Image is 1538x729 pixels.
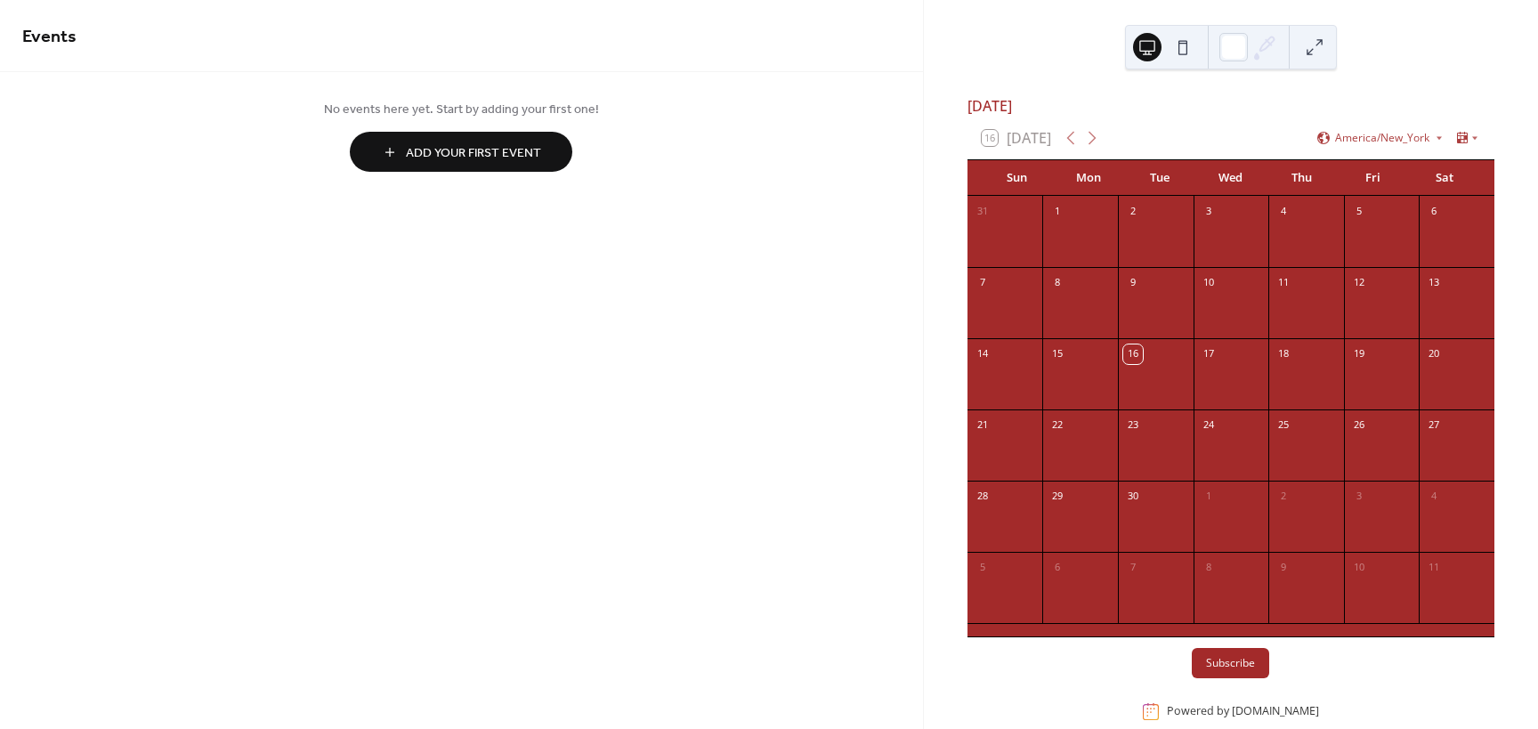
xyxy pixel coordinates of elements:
[1274,344,1293,364] div: 18
[1167,703,1319,718] div: Powered by
[1192,648,1269,678] button: Subscribe
[1124,160,1195,196] div: Tue
[406,144,541,163] span: Add Your First Event
[973,273,992,293] div: 7
[1123,487,1143,506] div: 30
[22,20,77,54] span: Events
[1274,558,1293,578] div: 9
[1274,416,1293,435] div: 25
[1048,202,1067,222] div: 1
[1349,487,1369,506] div: 3
[1195,160,1267,196] div: Wed
[1123,202,1143,222] div: 2
[1424,416,1444,435] div: 27
[350,132,572,172] button: Add Your First Event
[1123,416,1143,435] div: 23
[1338,160,1409,196] div: Fri
[1199,344,1218,364] div: 17
[1267,160,1338,196] div: Thu
[1048,416,1067,435] div: 22
[1048,558,1067,578] div: 6
[1424,202,1444,222] div: 6
[1274,273,1293,293] div: 11
[1199,558,1218,578] div: 8
[1335,133,1429,143] span: America/New_York
[1349,416,1369,435] div: 26
[22,101,901,119] span: No events here yet. Start by adding your first one!
[1199,416,1218,435] div: 24
[973,344,992,364] div: 14
[1349,558,1369,578] div: 10
[1349,273,1369,293] div: 12
[1232,703,1319,718] a: [DOMAIN_NAME]
[1048,487,1067,506] div: 29
[1048,273,1067,293] div: 8
[1409,160,1480,196] div: Sat
[1424,344,1444,364] div: 20
[1123,558,1143,578] div: 7
[1199,487,1218,506] div: 1
[982,160,1053,196] div: Sun
[1048,344,1067,364] div: 15
[973,202,992,222] div: 31
[1123,273,1143,293] div: 9
[1424,487,1444,506] div: 4
[1053,160,1124,196] div: Mon
[22,132,901,172] a: Add Your First Event
[973,487,992,506] div: 28
[1424,273,1444,293] div: 13
[973,558,992,578] div: 5
[1123,344,1143,364] div: 16
[967,95,1494,117] div: [DATE]
[1424,558,1444,578] div: 11
[1199,273,1218,293] div: 10
[1199,202,1218,222] div: 3
[1274,487,1293,506] div: 2
[973,416,992,435] div: 21
[1349,202,1369,222] div: 5
[1349,344,1369,364] div: 19
[1274,202,1293,222] div: 4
